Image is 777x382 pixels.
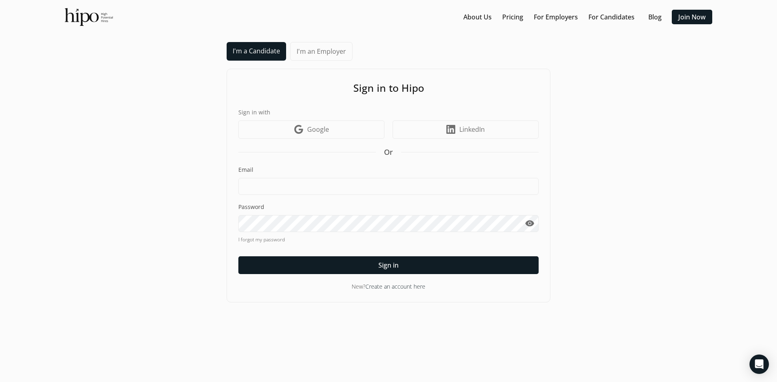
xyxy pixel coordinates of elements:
button: Sign in [238,256,539,274]
span: visibility [525,219,535,228]
button: Blog [642,10,668,24]
img: official-logo [65,8,113,26]
button: visibility [520,215,539,232]
button: About Us [460,10,495,24]
a: Join Now [678,12,706,22]
a: For Candidates [588,12,635,22]
button: For Candidates [585,10,638,24]
span: Or [384,147,393,158]
button: For Employers [531,10,581,24]
a: Blog [648,12,662,22]
h1: Sign in to Hipo [238,80,539,96]
div: Open Intercom Messenger [749,355,769,374]
label: Email [238,166,539,174]
div: New? [238,282,539,291]
span: Google [307,125,329,134]
label: Password [238,203,539,211]
a: LinkedIn [393,120,539,139]
label: Sign in with [238,108,539,116]
span: LinkedIn [459,125,485,134]
button: Join Now [672,10,712,24]
span: Sign in [378,260,399,270]
a: Create an account here [365,283,425,290]
a: For Employers [534,12,578,22]
button: Pricing [499,10,526,24]
a: Pricing [502,12,523,22]
a: I'm a Candidate [227,42,286,61]
a: I'm an Employer [290,42,352,61]
a: About Us [463,12,492,22]
a: I forgot my password [238,236,539,243]
a: Google [238,120,384,139]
